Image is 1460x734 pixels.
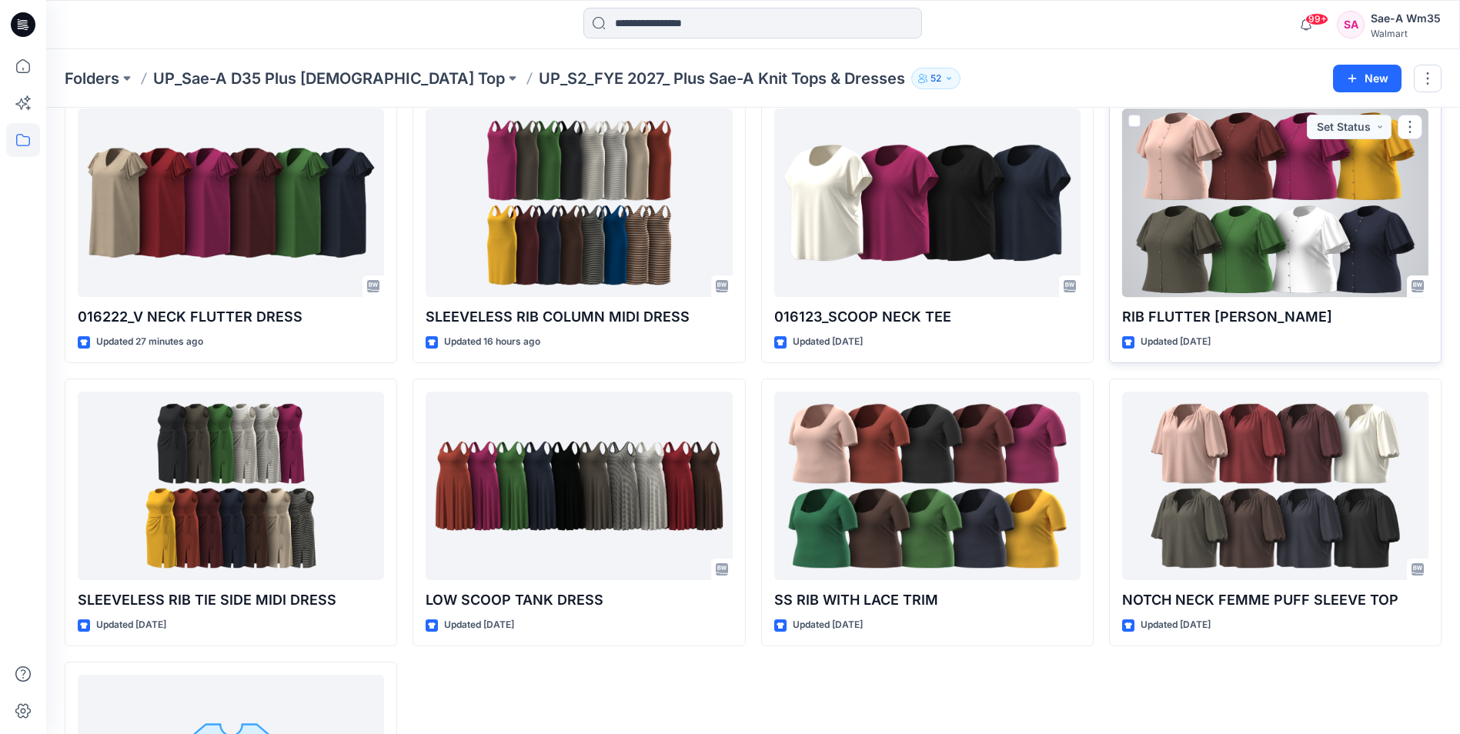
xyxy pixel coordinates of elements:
[774,306,1081,328] p: 016123_SCOOP NECK TEE
[793,334,863,350] p: Updated [DATE]
[78,306,384,328] p: 016222_V NECK FLUTTER DRESS
[96,617,166,633] p: Updated [DATE]
[1371,28,1441,39] div: Walmart
[65,68,119,89] a: Folders
[1305,13,1328,25] span: 99+
[1122,392,1428,580] a: NOTCH NECK FEMME PUFF SLEEVE TOP
[78,589,384,611] p: SLEEVELESS RIB TIE SIDE MIDI DRESS
[1371,9,1441,28] div: Sae-A Wm35
[426,392,732,580] a: LOW SCOOP TANK DRESS
[1122,306,1428,328] p: RIB FLUTTER [PERSON_NAME]
[1122,108,1428,297] a: RIB FLUTTER HENLEY
[426,108,732,297] a: SLEEVELESS RIB COLUMN MIDI DRESS
[78,108,384,297] a: 016222_V NECK FLUTTER DRESS
[774,392,1081,580] a: SS RIB WITH LACE TRIM
[930,70,941,87] p: 52
[774,589,1081,611] p: SS RIB WITH LACE TRIM
[426,306,732,328] p: SLEEVELESS RIB COLUMN MIDI DRESS
[1122,589,1428,611] p: NOTCH NECK FEMME PUFF SLEEVE TOP
[96,334,203,350] p: Updated 27 minutes ago
[1141,334,1211,350] p: Updated [DATE]
[444,617,514,633] p: Updated [DATE]
[78,392,384,580] a: SLEEVELESS RIB TIE SIDE MIDI DRESS
[774,108,1081,297] a: 016123_SCOOP NECK TEE
[153,68,505,89] a: UP_Sae-A D35 Plus [DEMOGRAPHIC_DATA] Top
[793,617,863,633] p: Updated [DATE]
[1141,617,1211,633] p: Updated [DATE]
[911,68,961,89] button: 52
[444,334,540,350] p: Updated 16 hours ago
[1333,65,1402,92] button: New
[539,68,905,89] p: UP_S2_FYE 2027_ Plus Sae-A Knit Tops & Dresses
[1337,11,1365,38] div: SA
[426,589,732,611] p: LOW SCOOP TANK DRESS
